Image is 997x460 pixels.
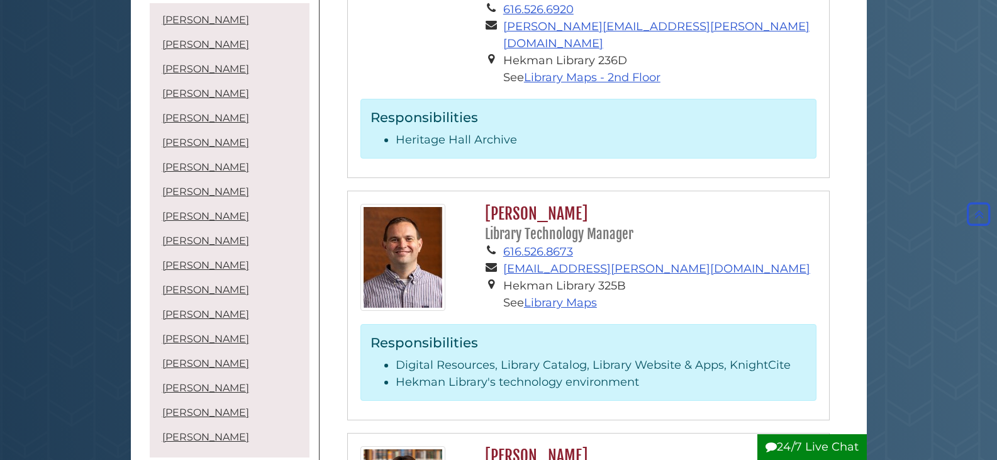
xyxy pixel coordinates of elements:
[162,14,249,26] a: [PERSON_NAME]
[162,137,249,149] a: [PERSON_NAME]
[162,431,249,443] a: [PERSON_NAME]
[162,308,249,320] a: [PERSON_NAME]
[964,207,994,221] a: Back to Top
[370,109,806,125] h3: Responsibilities
[162,407,249,418] a: [PERSON_NAME]
[396,357,806,374] li: Digital Resources, Library Catalog, Library Website & Apps, KnightCite
[524,296,597,310] a: Library Maps
[360,204,445,311] img: brian_holda_125x160.jpg
[503,245,573,259] a: 616.526.8673
[503,52,816,86] li: Hekman Library 236D See
[162,63,249,75] a: [PERSON_NAME]
[162,357,249,369] a: [PERSON_NAME]
[162,186,249,198] a: [PERSON_NAME]
[162,112,249,124] a: [PERSON_NAME]
[162,284,249,296] a: [PERSON_NAME]
[524,70,660,84] a: Library Maps - 2nd Floor
[162,259,249,271] a: [PERSON_NAME]
[396,374,806,391] li: Hekman Library's technology environment
[162,382,249,394] a: [PERSON_NAME]
[503,3,574,16] a: 616.526.6920
[479,204,816,244] h2: [PERSON_NAME]
[162,161,249,173] a: [PERSON_NAME]
[370,334,806,351] h3: Responsibilities
[162,38,249,50] a: [PERSON_NAME]
[503,278,816,295] li: Hekman Library 325B
[503,20,810,50] a: [PERSON_NAME][EMAIL_ADDRESS][PERSON_NAME][DOMAIN_NAME]
[757,434,867,460] button: 24/7 Live Chat
[503,262,810,276] a: [EMAIL_ADDRESS][PERSON_NAME][DOMAIN_NAME]
[162,210,249,222] a: [PERSON_NAME]
[162,333,249,345] a: [PERSON_NAME]
[396,132,806,149] li: Heritage Hall Archive
[485,226,633,242] small: Library Technology Manager
[162,87,249,99] a: [PERSON_NAME]
[162,235,249,247] a: [PERSON_NAME]
[503,295,816,311] li: See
